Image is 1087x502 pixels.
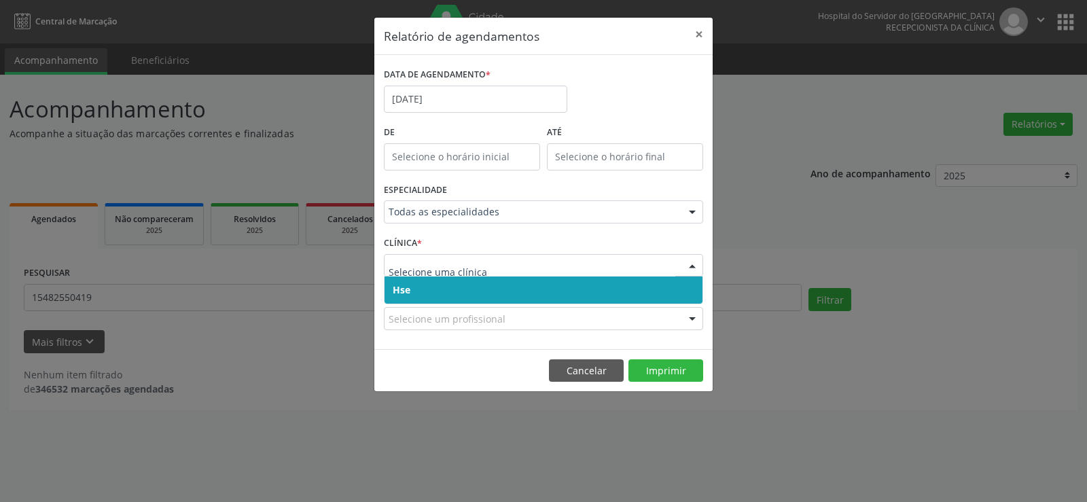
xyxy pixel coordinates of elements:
[384,143,540,171] input: Selecione o horário inicial
[685,18,713,51] button: Close
[384,180,447,201] label: ESPECIALIDADE
[547,143,703,171] input: Selecione o horário final
[384,27,539,45] h5: Relatório de agendamentos
[389,312,505,326] span: Selecione um profissional
[628,359,703,382] button: Imprimir
[389,205,675,219] span: Todas as especialidades
[384,233,422,254] label: CLÍNICA
[549,359,624,382] button: Cancelar
[547,122,703,143] label: ATÉ
[384,65,491,86] label: DATA DE AGENDAMENTO
[393,283,410,296] span: Hse
[384,122,540,143] label: De
[384,86,567,113] input: Selecione uma data ou intervalo
[389,259,675,286] input: Selecione uma clínica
